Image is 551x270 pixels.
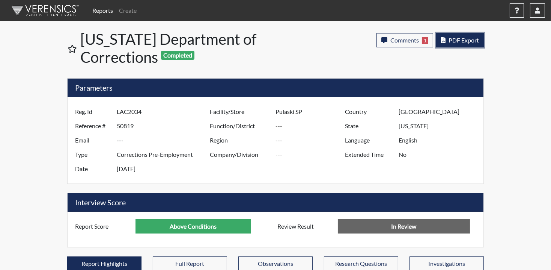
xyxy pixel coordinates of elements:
input: --- [117,105,212,119]
span: PDF Export [449,36,479,44]
h5: Interview Score [68,193,483,212]
label: Extended Time [339,147,399,162]
label: Function/District [204,119,275,133]
label: Email [69,133,117,147]
input: No Decision [338,219,470,234]
label: Facility/Store [204,105,275,119]
input: --- [275,147,347,162]
button: PDF Export [436,33,484,47]
input: --- [117,119,212,133]
label: Report Score [69,219,135,234]
span: 1 [422,37,428,44]
label: Language [339,133,399,147]
input: --- [117,147,212,162]
input: --- [275,119,347,133]
label: Reference # [69,119,117,133]
a: Create [116,3,140,18]
h5: Parameters [68,79,483,97]
input: --- [399,119,482,133]
label: State [339,119,399,133]
input: --- [275,105,347,119]
label: Country [339,105,399,119]
input: --- [135,219,251,234]
input: --- [117,162,212,176]
input: --- [275,133,347,147]
label: Region [204,133,275,147]
span: Comments [390,36,419,44]
button: Comments1 [376,33,433,47]
label: Reg. Id [69,105,117,119]
input: --- [399,105,482,119]
span: Completed [161,51,195,60]
input: --- [399,147,482,162]
label: Review Result [272,219,338,234]
label: Company/Division [204,147,275,162]
label: Date [69,162,117,176]
h1: [US_STATE] Department of Corrections [80,30,277,66]
label: Type [69,147,117,162]
input: --- [117,133,212,147]
a: Reports [89,3,116,18]
input: --- [399,133,482,147]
